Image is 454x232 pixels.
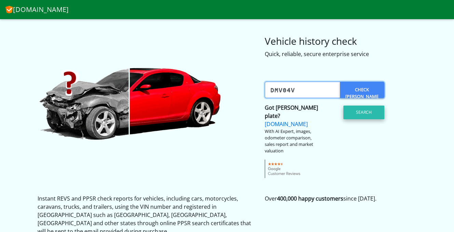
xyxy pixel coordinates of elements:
[265,50,417,58] div: Quick, reliable, secure enterprise service
[343,106,384,119] button: Search
[265,194,417,203] p: Over since [DATE].
[5,4,13,13] img: CheckVIN.com.au logo
[38,66,222,141] img: CheckVIN
[340,82,384,98] a: Check [PERSON_NAME]?
[5,3,69,16] a: [DOMAIN_NAME]
[265,120,308,128] a: [DOMAIN_NAME]
[265,104,318,120] strong: Got [PERSON_NAME] plate?
[265,128,319,154] div: With AI Expert, images, odometer comparison, sales report and market valuation
[277,195,343,202] strong: 400,000 happy customers
[265,160,304,178] img: gcr-badge-transparent.png.pagespeed.ce.05XcFOhvEz.png
[265,36,417,47] h3: Vehicle history check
